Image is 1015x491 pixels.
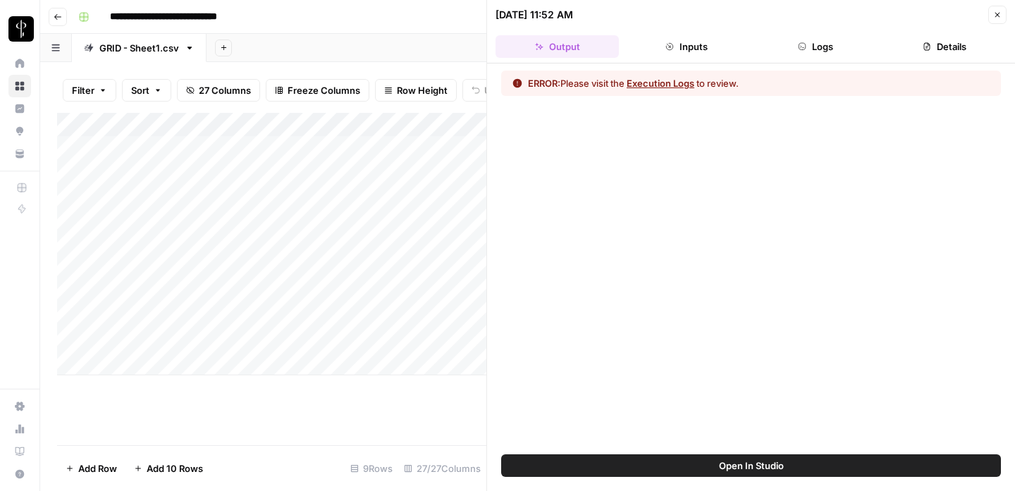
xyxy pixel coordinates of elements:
[8,120,31,143] a: Opportunities
[99,41,179,55] div: GRID - Sheet1.csv
[8,395,31,418] a: Settings
[398,457,486,480] div: 27/27 Columns
[345,457,398,480] div: 9 Rows
[266,79,369,102] button: Freeze Columns
[131,83,149,97] span: Sort
[501,454,1001,477] button: Open In Studio
[375,79,457,102] button: Row Height
[122,79,171,102] button: Sort
[627,76,694,90] button: Execution Logs
[8,97,31,120] a: Insights
[125,457,211,480] button: Add 10 Rows
[147,461,203,475] span: Add 10 Rows
[72,83,94,97] span: Filter
[8,11,31,47] button: Workspace: LP Production Workloads
[883,35,1007,58] button: Details
[72,34,207,62] a: GRID - Sheet1.csv
[528,78,560,89] span: ERROR:
[397,83,448,97] span: Row Height
[63,79,116,102] button: Filter
[199,83,251,97] span: 27 Columns
[78,461,117,475] span: Add Row
[177,79,260,102] button: 27 Columns
[8,143,31,165] a: Your Data
[288,83,360,97] span: Freeze Columns
[8,75,31,97] a: Browse
[625,35,748,58] button: Inputs
[8,16,34,42] img: LP Production Workloads Logo
[8,418,31,440] a: Usage
[57,457,125,480] button: Add Row
[528,76,739,90] div: Please visit the to review.
[719,459,784,473] span: Open In Studio
[754,35,878,58] button: Logs
[496,8,573,22] div: [DATE] 11:52 AM
[8,440,31,463] a: Learning Hub
[496,35,619,58] button: Output
[8,463,31,485] button: Help + Support
[8,52,31,75] a: Home
[462,79,517,102] button: Undo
